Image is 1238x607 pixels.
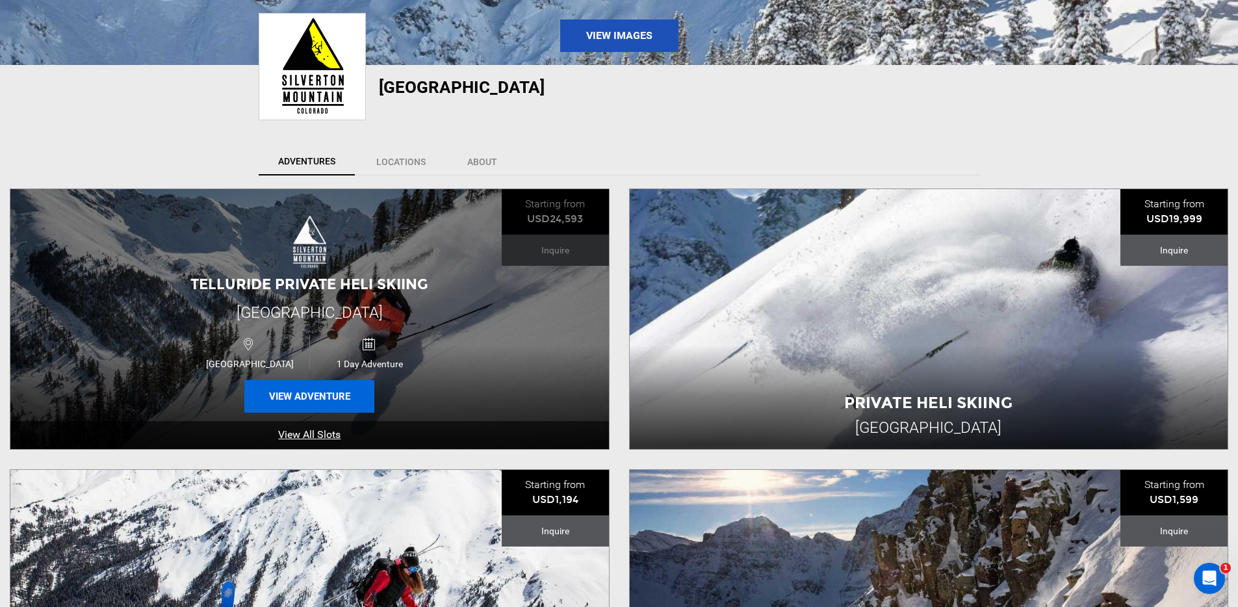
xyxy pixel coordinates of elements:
[1194,563,1225,594] iframe: Intercom live chat
[244,380,374,413] button: View Adventure
[310,359,429,369] span: 1 Day Adventure
[447,148,517,175] a: About
[190,276,428,293] span: Telluride Private Heli Skiing
[1220,563,1231,573] span: 1
[262,17,363,116] img: b3bcc865aaab25ac3536b0227bee0eb5.png
[560,19,678,52] a: View Images
[379,78,743,96] h1: [GEOGRAPHIC_DATA]
[293,216,326,268] img: images
[356,148,446,175] a: Locations
[190,359,309,369] span: [GEOGRAPHIC_DATA]
[259,148,355,175] a: Adventures
[237,303,383,322] span: [GEOGRAPHIC_DATA]
[10,421,609,449] a: View All Slots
